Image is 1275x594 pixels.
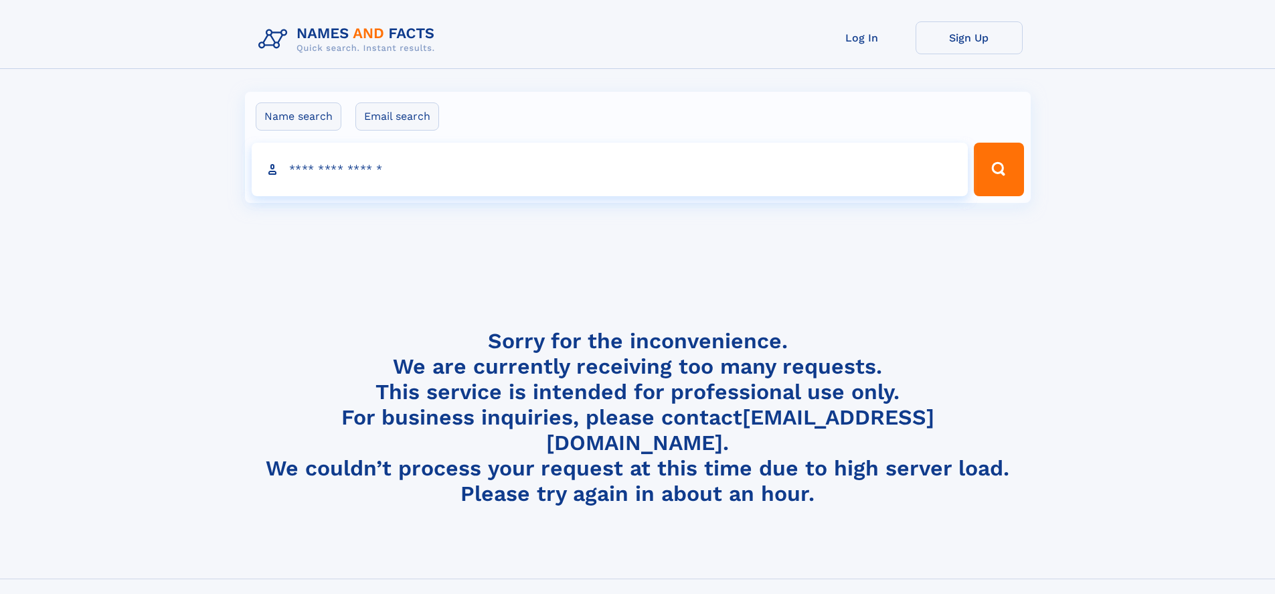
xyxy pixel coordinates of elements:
[974,143,1023,196] button: Search Button
[546,404,934,455] a: [EMAIL_ADDRESS][DOMAIN_NAME]
[355,102,439,131] label: Email search
[256,102,341,131] label: Name search
[253,21,446,58] img: Logo Names and Facts
[916,21,1023,54] a: Sign Up
[252,143,968,196] input: search input
[253,328,1023,507] h4: Sorry for the inconvenience. We are currently receiving too many requests. This service is intend...
[809,21,916,54] a: Log In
